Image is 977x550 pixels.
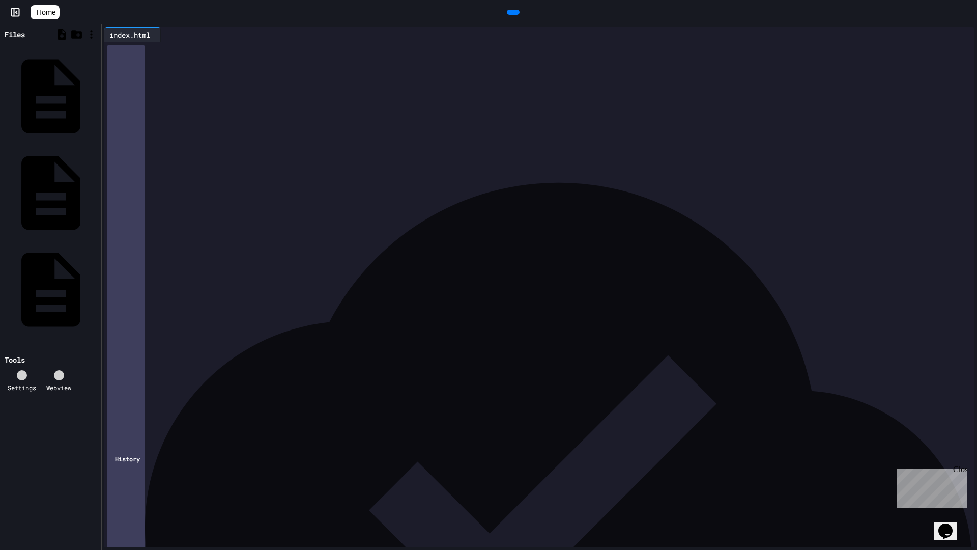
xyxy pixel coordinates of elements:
iframe: chat widget [893,465,967,508]
div: Settings [8,383,36,392]
div: index.html [104,30,155,40]
div: Tools [5,354,25,365]
div: Files [5,29,25,40]
iframe: chat widget [934,509,967,540]
div: Webview [46,383,71,392]
span: Home [37,7,55,17]
div: Chat with us now!Close [4,4,70,65]
a: Home [31,5,60,19]
div: index.html [104,27,161,42]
